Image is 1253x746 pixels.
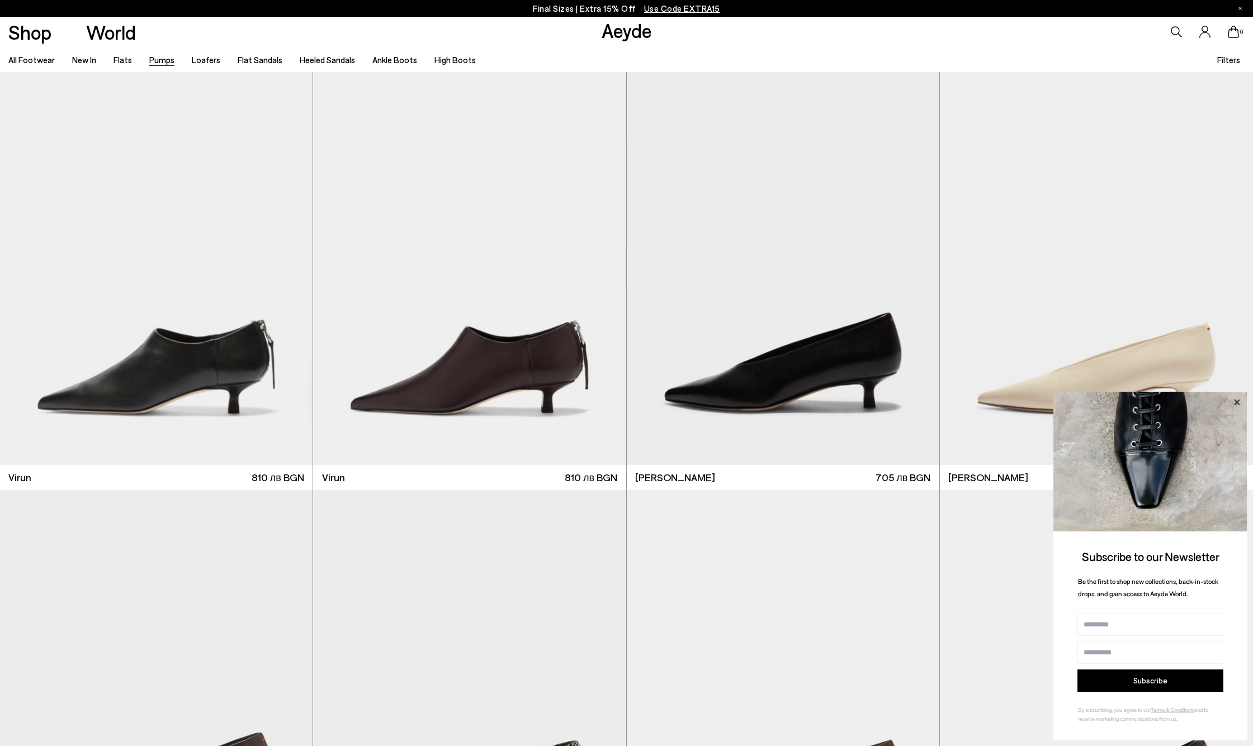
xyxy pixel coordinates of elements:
[876,471,930,484] span: 705 лв BGN
[1217,55,1240,65] span: Filters
[533,2,720,16] p: Final Sizes | Extra 15% Off
[948,471,1028,484] span: [PERSON_NAME]
[939,72,1252,464] img: Clara Pointed-Toe Pumps
[322,471,345,484] span: Virun
[1228,26,1239,38] a: 0
[1078,577,1218,598] span: Be the first to shop new collections, back-in-stock drops, and gain access to Aeyde World.
[238,55,282,65] a: Flat Sandals
[313,465,626,490] a: Virun 810 лв BGN
[940,465,1253,490] a: [PERSON_NAME] 705 лв BGN
[313,72,625,464] img: Virun Pointed Sock Boots
[626,72,938,464] div: 2 / 6
[8,22,51,42] a: Shop
[72,55,96,65] a: New In
[192,55,220,65] a: Loafers
[1078,706,1151,713] span: By subscribing, you agree to our
[627,72,939,464] div: 1 / 6
[8,471,31,484] span: Virun
[1239,29,1245,35] span: 0
[434,55,476,65] a: High Boots
[635,471,715,484] span: [PERSON_NAME]
[114,55,132,65] a: Flats
[627,72,939,464] a: 6 / 6 1 / 6 2 / 6 3 / 6 4 / 6 5 / 6 6 / 6 1 / 6 Next slide Previous slide
[565,471,617,484] span: 810 лв BGN
[940,72,1253,464] a: 6 / 6 1 / 6 2 / 6 3 / 6 4 / 6 5 / 6 6 / 6 1 / 6 Next slide Previous slide
[1077,669,1223,692] button: Subscribe
[627,465,939,490] a: [PERSON_NAME] 705 лв BGN
[313,72,626,464] img: Virun Pointed Sock Boots
[1053,392,1247,531] img: ca3f721fb6ff708a270709c41d776025.jpg
[602,18,652,42] a: Aeyde
[313,72,625,464] div: 2 / 6
[940,72,1253,464] img: Clara Pointed-Toe Pumps
[252,471,304,484] span: 810 лв BGN
[644,3,720,13] span: Navigate to /collections/ss25-final-sizes
[8,55,55,65] a: All Footwear
[86,22,136,42] a: World
[626,72,938,464] img: Virun Pointed Sock Boots
[149,55,174,65] a: Pumps
[939,72,1252,464] div: 2 / 6
[1082,549,1219,563] span: Subscribe to our Newsletter
[1151,706,1194,713] a: Terms & Conditions
[313,72,626,464] a: 6 / 6 1 / 6 2 / 6 3 / 6 4 / 6 5 / 6 6 / 6 1 / 6 Next slide Previous slide
[313,72,626,464] div: 1 / 6
[300,55,355,65] a: Heeled Sandals
[372,55,417,65] a: Ankle Boots
[940,72,1253,464] div: 1 / 6
[627,72,939,464] img: Clara Pointed-Toe Pumps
